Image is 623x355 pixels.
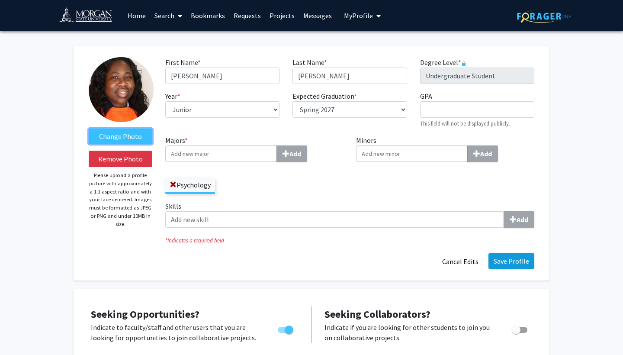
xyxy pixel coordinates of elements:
[165,135,344,162] label: Majors
[229,0,265,31] a: Requests
[324,307,430,321] span: Seeking Collaborators?
[324,322,495,343] p: Indicate if you are looking for other students to join you on collaborative projects.
[89,57,154,122] img: Profile Picture
[504,211,534,228] button: Skills
[517,10,571,23] img: ForagerOne Logo
[488,253,534,269] button: Save Profile
[508,322,532,335] div: Toggle
[91,307,199,321] span: Seeking Opportunities?
[265,0,299,31] a: Projects
[292,57,327,68] label: Last Name
[165,57,201,68] label: First Name
[480,149,492,158] b: Add
[420,120,510,127] small: This field will not be displayed publicly.
[356,145,468,162] input: MinorsAdd
[299,0,336,31] a: Messages
[89,129,152,144] label: ChangeProfile Picture
[123,0,150,31] a: Home
[165,201,534,228] label: Skills
[186,0,229,31] a: Bookmarks
[420,91,432,101] label: GPA
[89,171,152,228] p: Please upload a profile picture with approximately a 1:1 aspect ratio and with your face centered...
[165,177,215,192] label: Psychology
[276,145,307,162] button: Majors*
[150,0,186,31] a: Search
[517,215,528,224] b: Add
[58,7,120,26] img: Morgan State University Logo
[165,211,504,228] input: SkillsAdd
[420,57,466,68] label: Degree Level
[91,322,261,343] p: Indicate to faculty/staff and other users that you are looking for opportunities to join collabor...
[274,322,298,335] div: Toggle
[165,236,534,245] i: Indicates a required field
[165,91,180,101] label: Year
[89,151,152,167] button: Remove Photo
[461,61,466,66] svg: This information is provided and automatically updated by Morgan State University and is not edit...
[292,91,357,101] label: Expected Graduation
[344,11,373,20] span: My Profile
[289,149,301,158] b: Add
[356,135,534,162] label: Minors
[437,253,484,270] button: Cancel Edits
[467,145,498,162] button: Minors
[165,145,277,162] input: Majors*Add
[6,316,37,349] iframe: Chat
